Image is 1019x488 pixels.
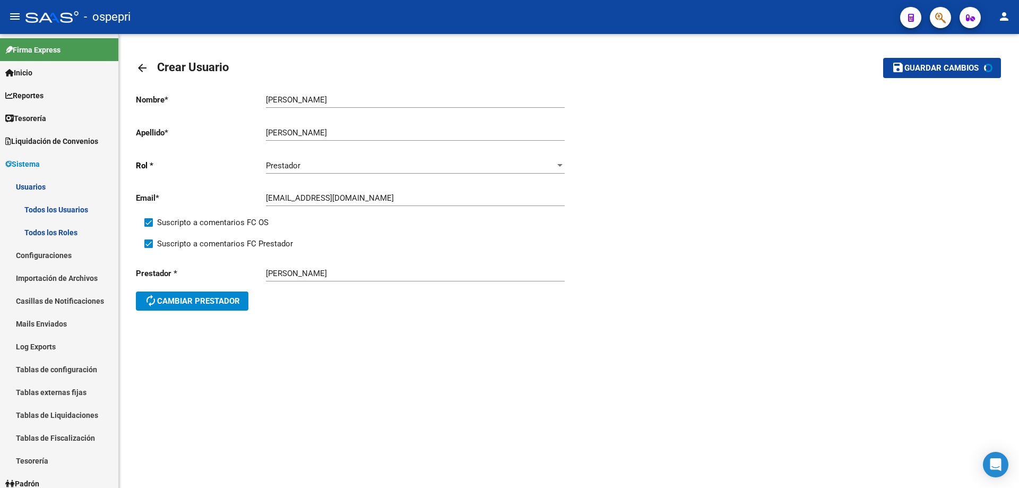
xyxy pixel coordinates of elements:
[8,10,21,23] mat-icon: menu
[883,58,1001,78] button: Guardar cambios
[5,67,32,79] span: Inicio
[157,61,229,74] span: Crear Usuario
[136,127,266,139] p: Apellido
[136,292,248,311] button: Cambiar prestador
[136,268,266,279] p: Prestador *
[266,161,300,170] span: Prestador
[5,44,61,56] span: Firma Express
[144,296,240,306] span: Cambiar prestador
[136,94,266,106] p: Nombre
[157,216,269,229] span: Suscripto a comentarios FC OS
[5,135,98,147] span: Liquidación de Convenios
[136,62,149,74] mat-icon: arrow_back
[84,5,131,29] span: - ospepri
[136,160,266,172] p: Rol *
[157,237,293,250] span: Suscripto a comentarios FC Prestador
[998,10,1011,23] mat-icon: person
[144,294,157,307] mat-icon: autorenew
[904,64,979,73] span: Guardar cambios
[892,61,904,74] mat-icon: save
[983,452,1008,477] div: Open Intercom Messenger
[5,158,40,170] span: Sistema
[5,90,44,101] span: Reportes
[5,113,46,124] span: Tesorería
[136,192,266,204] p: Email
